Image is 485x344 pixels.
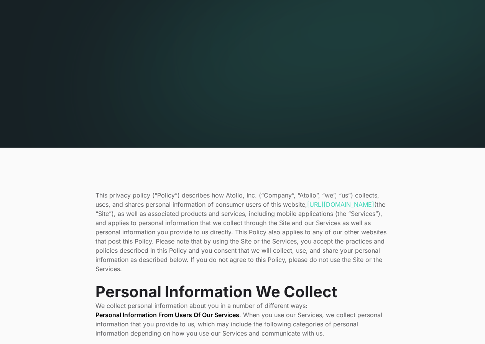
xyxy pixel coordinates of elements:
[95,273,390,283] p: ‍
[95,301,390,310] p: We collect personal information about you in a number of different ways:
[95,310,390,338] p: . When you use our Services, we collect personal information that you provide to us, which may in...
[95,283,390,301] h2: Personal Information We Collect
[307,201,374,208] a: [URL][DOMAIN_NAME]
[95,191,390,273] p: This privacy policy (“Policy”) describes how Atolio, Inc. (“Company”, “Atolio”, “we”, “us”) colle...
[95,311,239,319] strong: Personal Information From Users Of Our Services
